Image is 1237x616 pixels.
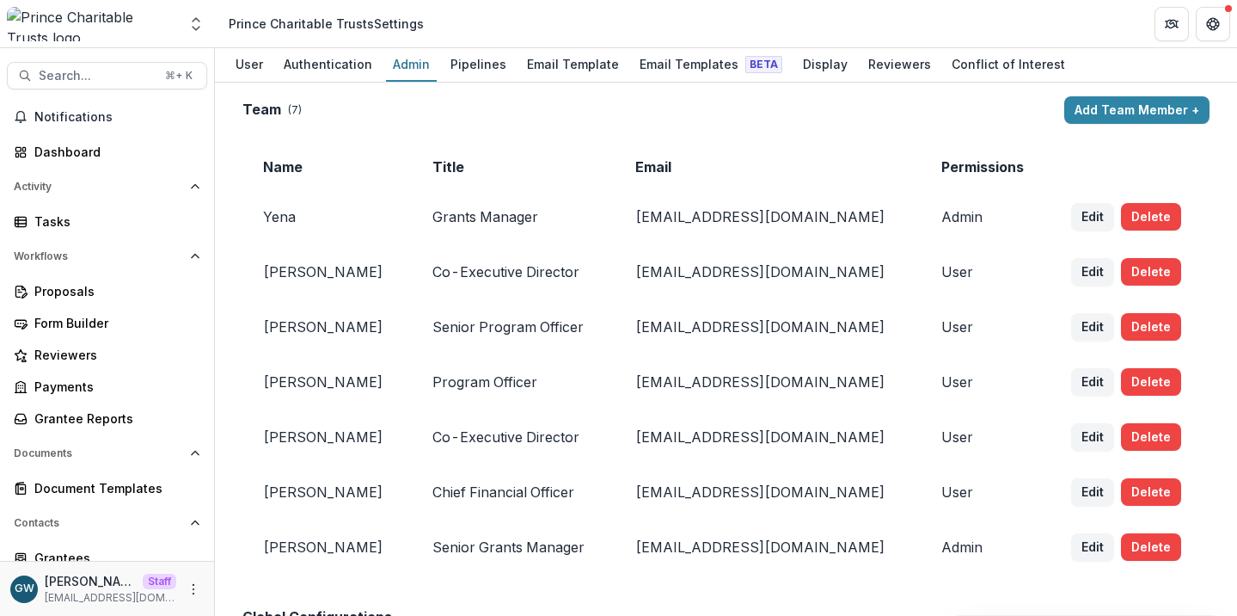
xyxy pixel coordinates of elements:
p: ( 7 ) [288,102,302,118]
td: Email [615,145,920,189]
div: Tasks [34,213,193,231]
td: Program Officer [412,354,615,410]
button: Edit [1071,313,1114,341]
div: Payments [34,378,193,396]
span: Documents [14,447,183,459]
a: Grantee Reports [7,404,207,433]
button: Get Help [1196,7,1230,41]
td: Co-Executive Director [412,410,615,465]
button: Edit [1071,368,1114,396]
span: Notifications [34,110,200,125]
a: User [229,48,270,82]
h2: Team [242,102,281,118]
td: [PERSON_NAME] [242,244,412,299]
button: Delete [1121,258,1181,286]
td: [PERSON_NAME] [242,410,412,465]
td: Permissions [921,145,1050,189]
div: ⌘ + K [162,66,196,85]
td: User [921,244,1050,299]
td: Admin [921,189,1050,244]
div: Display [796,52,854,77]
td: [EMAIL_ADDRESS][DOMAIN_NAME] [615,354,920,410]
div: Reviewers [861,52,938,77]
td: Yena [242,189,412,244]
div: Grantees [34,549,193,567]
td: [EMAIL_ADDRESS][DOMAIN_NAME] [615,410,920,465]
button: Delete [1121,368,1181,396]
a: Reviewers [861,48,938,82]
button: Delete [1121,533,1181,561]
a: Form Builder [7,309,207,337]
button: More [183,579,204,600]
button: Partners [1154,7,1189,41]
div: Proposals [34,282,193,300]
td: User [921,299,1050,354]
a: Email Templates Beta [633,48,789,82]
button: Delete [1121,203,1181,231]
a: Conflict of Interest [945,48,1072,82]
a: Grantees [7,544,207,572]
button: Delete [1121,313,1181,341]
td: User [921,354,1050,410]
div: Prince Charitable Trusts Settings [229,15,424,33]
span: Workflows [14,250,183,262]
p: Staff [143,574,176,589]
td: Senior Program Officer [412,299,615,354]
div: Conflict of Interest [945,52,1072,77]
button: Open entity switcher [184,7,208,41]
button: Open Contacts [7,509,207,537]
td: [EMAIL_ADDRESS][DOMAIN_NAME] [615,189,920,244]
div: Dashboard [34,143,193,161]
button: Edit [1071,258,1114,286]
button: Open Workflows [7,243,207,270]
td: Title [412,145,615,189]
a: Display [796,48,854,82]
button: Edit [1071,478,1114,506]
p: [PERSON_NAME] [45,572,136,590]
div: Email Template [520,52,626,77]
div: Reviewers [34,346,193,364]
td: Senior Grants Manager [412,520,615,575]
button: Notifications [7,103,207,131]
td: [PERSON_NAME] [242,520,412,575]
a: Tasks [7,207,207,236]
td: [EMAIL_ADDRESS][DOMAIN_NAME] [615,465,920,520]
a: Admin [386,48,437,82]
button: Open Documents [7,440,207,467]
td: User [921,465,1050,520]
td: Admin [921,520,1050,575]
span: Search... [39,69,155,83]
td: Chief Financial Officer [412,465,615,520]
a: Pipelines [444,48,513,82]
div: Pipelines [444,52,513,77]
span: Beta [745,56,782,73]
td: Co-Executive Director [412,244,615,299]
div: User [229,52,270,77]
button: Add Team Member + [1064,96,1209,124]
button: Edit [1071,203,1114,231]
div: Authentication [277,52,379,77]
a: Email Template [520,48,626,82]
a: Proposals [7,277,207,305]
td: [PERSON_NAME] [242,299,412,354]
button: Delete [1121,423,1181,451]
div: Grace Willig [15,583,34,594]
td: Name [242,145,412,189]
nav: breadcrumb [222,11,431,36]
a: Dashboard [7,138,207,166]
td: [EMAIL_ADDRESS][DOMAIN_NAME] [615,299,920,354]
a: Payments [7,373,207,401]
button: Delete [1121,478,1181,506]
a: Document Templates [7,474,207,502]
td: User [921,410,1050,465]
td: [EMAIL_ADDRESS][DOMAIN_NAME] [615,244,920,299]
span: Activity [14,181,183,193]
p: [EMAIL_ADDRESS][DOMAIN_NAME] [45,590,176,606]
span: Contacts [14,517,183,529]
div: Email Templates [633,52,789,77]
div: Document Templates [34,479,193,497]
a: Reviewers [7,341,207,369]
button: Edit [1071,533,1114,561]
td: [PERSON_NAME] [242,354,412,410]
td: [EMAIL_ADDRESS][DOMAIN_NAME] [615,520,920,575]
